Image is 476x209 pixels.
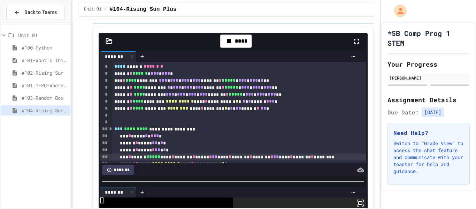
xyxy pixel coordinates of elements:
span: Unit 01 [18,31,68,39]
span: #102-Rising Sun [22,69,68,76]
span: Back to Teams [24,9,57,16]
span: Due Date: [387,108,419,117]
span: Unit 01 [84,7,101,12]
p: Switch to "Grade View" to access the chat feature and communicate with your teacher for help and ... [393,140,464,175]
span: [DATE] [422,107,444,117]
span: #101.1-PC-Where am I? [22,82,68,89]
span: / [104,7,107,12]
h3: Need Help? [393,129,464,137]
span: #104-Rising Sun Plus [22,107,68,114]
h2: Your Progress [387,59,470,69]
h2: Assignment Details [387,95,470,105]
button: Back to Teams [6,5,65,20]
span: #100-Python [22,44,68,51]
div: [PERSON_NAME] [390,75,468,81]
div: My Account [387,3,408,19]
h1: *5B Comp Prog 1 STEM [387,28,470,48]
span: #101-What's This ?? [22,57,68,64]
span: #103-Random Box [22,94,68,102]
span: #104-Rising Sun Plus [109,5,176,14]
